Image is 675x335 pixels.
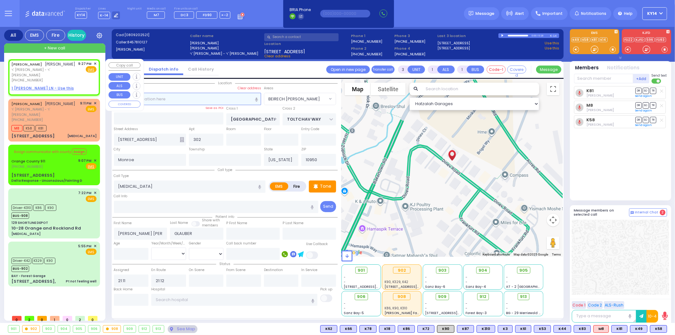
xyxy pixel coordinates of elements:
button: UNIT [408,66,425,73]
span: EMS [86,249,97,255]
a: M8 [586,103,593,108]
span: Important [542,11,563,16]
span: +-2 [222,12,228,17]
div: 903 [43,326,55,332]
label: Age [114,241,120,246]
span: - [425,280,427,284]
div: 10-28 Orange and Rockland Rd [11,225,81,231]
button: BUS [109,91,130,99]
span: 904 [478,267,487,274]
label: Cross 2 [283,106,295,111]
div: 902 [393,267,410,274]
span: K86, K90, K310 [382,281,416,290]
label: Call back number [226,241,256,246]
div: AVRUM JOSHUA GLAUBER [444,147,460,171]
a: K58 [581,37,590,42]
span: EMS [86,106,97,112]
a: K81 [591,37,599,42]
span: - [425,306,427,311]
div: BLS [398,325,415,333]
span: FD90 [203,12,212,17]
span: 0 [37,316,47,321]
button: Send [320,201,336,212]
a: [PERSON_NAME] [11,101,42,106]
span: BUS-908 [11,212,29,219]
span: [PHONE_NUMBER] [11,164,43,169]
span: Help [624,11,633,16]
span: Other building occupants [180,137,184,142]
label: EMS [270,182,288,190]
div: 908 [103,326,121,332]
button: ALS-Rush [604,301,624,309]
span: - [425,275,427,280]
span: M8 [11,125,22,131]
span: TR [650,117,656,123]
span: K90 [44,258,55,264]
label: Call Info [114,194,128,199]
div: Pt not feeling well [66,279,97,284]
button: ALS [109,82,130,90]
label: Cross 1 [226,106,238,111]
a: [STREET_ADDRESS] [438,46,470,51]
div: BLS [340,325,357,333]
a: Call History [183,66,219,72]
label: Pick up [320,287,332,292]
span: - [344,275,346,280]
span: M7 [154,12,159,17]
span: ✕ [94,190,97,196]
span: Notifications [581,11,606,16]
label: ר' [PERSON_NAME] - ר' [PERSON_NAME] [190,51,262,56]
input: Search location [422,83,539,95]
span: Internal Chat [635,210,659,215]
span: members [202,223,218,228]
img: message.svg [469,11,473,16]
label: Cad: [116,32,188,38]
button: Internal Chat 2 [629,208,667,217]
label: [PHONE_NUMBER] [394,39,426,44]
span: Moses Roth [586,108,614,112]
label: P Last Name [283,221,303,226]
div: BLS [553,325,571,333]
img: Logo [25,9,67,17]
div: BLS [650,325,667,333]
label: Location [264,41,349,47]
label: State [264,147,273,152]
div: BLS [457,325,474,333]
span: DR [635,102,642,108]
div: 905 [73,326,85,332]
button: Members [575,64,599,72]
span: - [344,306,346,311]
div: Delta Response - Unconscious/Fainting D [11,178,82,183]
span: Patient info [212,214,237,219]
a: Send again [635,109,652,112]
a: [STREET_ADDRESS] [438,41,470,46]
label: Last 3 location [438,33,498,39]
label: Lines [98,7,120,11]
a: Dispatch info [144,66,183,72]
a: FD22 [623,37,634,42]
div: BLS [630,325,647,333]
span: BG - 29 Merriewold S. [506,311,542,315]
span: SO [643,88,649,94]
span: Phone 1 [351,33,392,39]
input: Search hospital [151,294,317,306]
label: [PHONE_NUMBER] [351,52,382,56]
div: 0:18 [538,32,544,39]
div: See map [168,325,197,333]
img: Google [343,249,364,257]
label: En Route [151,268,166,273]
label: Floor [264,127,272,132]
span: K58 [23,125,34,131]
span: Berish Mertz [586,93,614,98]
button: ALS [437,66,455,73]
span: Alert [515,11,524,16]
button: COVERED [109,101,141,108]
a: Send again [635,94,652,98]
span: Phone 3 [394,33,435,39]
p: Tone [320,183,331,190]
span: - [466,301,467,306]
a: 596 [646,37,655,42]
div: 912 [139,326,150,332]
span: BEIRECH MOSHE [264,93,336,105]
span: 906 [357,294,366,300]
